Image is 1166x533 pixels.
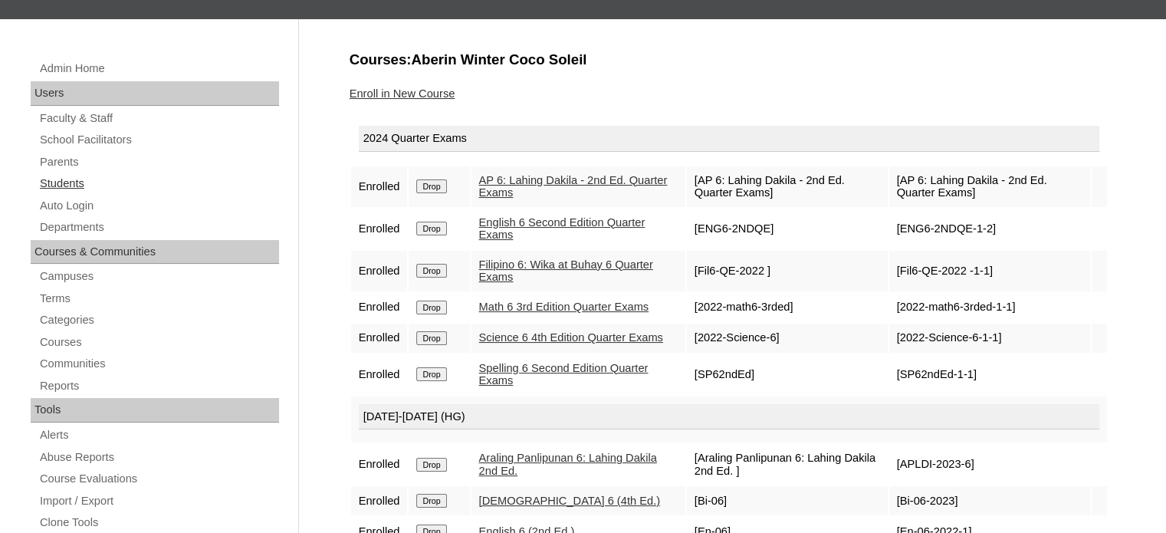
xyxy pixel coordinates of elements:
a: Parents [38,153,279,172]
td: [SP62ndEd] [687,354,888,395]
a: Alerts [38,426,279,445]
a: Courses [38,333,279,352]
td: Enrolled [351,354,408,395]
td: [SP62ndEd-1-1] [889,354,1090,395]
td: Enrolled [351,251,408,291]
a: School Facilitators [38,130,279,150]
a: Categories [38,311,279,330]
input: Drop [416,264,446,278]
td: [2022-math6-3rded-1-1] [889,293,1090,322]
a: English 6 Second Edition Quarter Exams [479,216,645,242]
a: Import / Export [38,492,279,511]
a: Math 6 3rd Edition Quarter Exams [479,301,649,313]
td: Enrolled [351,444,408,485]
td: Enrolled [351,486,408,515]
a: Terms [38,289,279,308]
a: Spelling 6 Second Edition Quarter Exams [479,362,649,387]
td: Enrolled [351,166,408,207]
input: Drop [416,301,446,314]
td: [APLDI-2023-6] [889,444,1090,485]
div: Courses & Communities [31,240,279,265]
td: [2022-math6-3rded] [687,293,888,322]
td: [ENG6-2NDQE-1-2] [889,209,1090,249]
td: Enrolled [351,324,408,353]
td: [ENG6-2NDQE] [687,209,888,249]
td: [2022-Science-6-1-1] [889,324,1090,353]
td: [AP 6: Lahing Dakila - 2nd Ed. Quarter Exams] [687,166,888,207]
h3: Courses:Aberin Winter Coco Soleil [350,50,1109,70]
td: [2022-Science-6] [687,324,888,353]
td: [Fil6-QE-2022 -1-1] [889,251,1090,291]
td: [AP 6: Lahing Dakila - 2nd Ed. Quarter Exams] [889,166,1090,207]
input: Drop [416,494,446,508]
a: Students [38,174,279,193]
input: Drop [416,222,446,235]
td: [Bi-06-2023] [889,486,1090,515]
a: Auto Login [38,196,279,216]
a: Course Evaluations [38,469,279,489]
a: Admin Home [38,59,279,78]
input: Drop [416,179,446,193]
a: AP 6: Lahing Dakila - 2nd Ed. Quarter Exams [479,174,668,199]
a: [DEMOGRAPHIC_DATA] 6 (4th Ed.) [479,495,660,507]
td: Enrolled [351,293,408,322]
a: Communities [38,354,279,373]
td: Enrolled [351,209,408,249]
input: Drop [416,331,446,345]
td: [Araling Panlipunan 6: Lahing Dakila 2nd Ed. ] [687,444,888,485]
div: [DATE]-[DATE] (HG) [359,404,1099,430]
div: Users [31,81,279,106]
a: Departments [38,218,279,237]
div: 2024 Quarter Exams [359,126,1099,152]
a: Faculty & Staff [38,109,279,128]
a: Araling Panlipunan 6: Lahing Dakila 2nd Ed. [479,452,657,477]
a: Science 6 4th Edition Quarter Exams [479,331,663,344]
td: [Fil6-QE-2022 ] [687,251,888,291]
a: Filipino 6: Wika at Buhay 6 Quarter Exams [479,258,653,284]
a: Enroll in New Course [350,87,455,100]
a: Abuse Reports [38,448,279,467]
a: Reports [38,377,279,396]
td: [Bi-06] [687,486,888,515]
div: Tools [31,398,279,423]
input: Drop [416,458,446,472]
a: Clone Tools [38,513,279,532]
a: Campuses [38,267,279,286]
input: Drop [416,367,446,381]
